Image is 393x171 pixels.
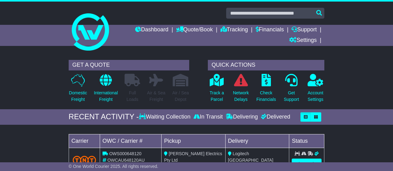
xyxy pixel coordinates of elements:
[233,90,249,103] p: Network Delays
[69,90,87,103] p: Domestic Freight
[176,25,213,35] a: Quote/Book
[109,151,142,156] span: OWS000648120
[147,90,165,103] p: Air & Sea Freight
[256,74,276,106] a: CheckFinancials
[225,134,289,148] td: Delivery
[69,164,158,169] span: © One World Courier 2025. All rights reserved.
[209,74,224,106] a: Track aParcel
[284,90,299,103] p: Get Support
[256,90,276,103] p: Check Financials
[94,74,118,106] a: InternationalFreight
[256,25,284,35] a: Financials
[69,60,189,70] div: GET A QUOTE
[164,151,222,163] span: [PERSON_NAME] Electrics Pty Ltd
[224,114,259,120] div: Delivering
[210,90,224,103] p: Track a Parcel
[233,74,249,106] a: NetworkDelays
[69,112,139,121] div: RECENT ACTIVITY -
[94,90,118,103] p: International Freight
[172,90,189,103] p: Air / Sea Depot
[135,25,168,35] a: Dashboard
[292,159,322,169] a: View Order
[308,90,323,103] p: Account Settings
[208,60,324,70] div: QUICK ACTIONS
[69,74,87,106] a: DomesticFreight
[289,134,324,148] td: Status
[125,90,140,103] p: Full Loads
[73,156,96,164] img: TNT_Domestic.png
[283,74,299,106] a: GetSupport
[139,114,192,120] div: Waiting Collection
[69,134,100,148] td: Carrier
[291,25,317,35] a: Support
[307,74,324,106] a: AccountSettings
[162,134,226,148] td: Pickup
[192,114,224,120] div: In Transit
[107,158,145,163] span: OWCAU648120AU
[221,25,248,35] a: Tracking
[100,134,161,148] td: OWC / Carrier #
[289,35,317,46] a: Settings
[259,114,290,120] div: Delivered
